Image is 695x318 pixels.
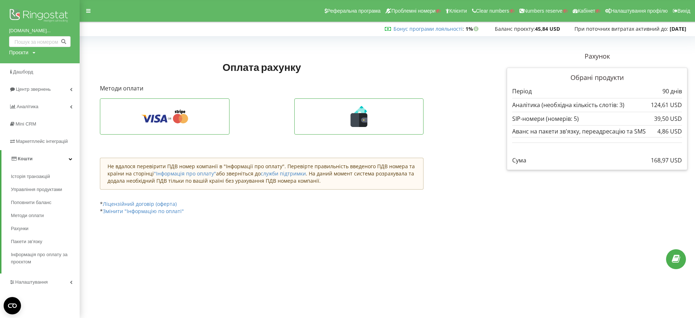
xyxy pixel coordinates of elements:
span: Mini CRM [16,121,36,127]
p: 168,97 USD [651,156,682,165]
a: [DOMAIN_NAME]... [9,27,71,34]
a: служби підтримки [261,170,306,177]
p: Період [512,87,532,96]
a: Поповнити баланс [11,196,80,209]
span: Налаштування [15,279,48,285]
span: Реферальна програма [327,8,381,14]
span: Дашборд [13,69,33,75]
a: Рахунки [11,222,80,235]
div: Проєкти [9,49,28,56]
span: Історія транзакцій [11,173,50,180]
input: Пошук за номером [9,36,71,47]
span: Кошти [18,156,33,161]
a: Ліцензійний договір (оферта) [103,200,177,207]
p: Аналітика (необхідна кількість слотів: 3) [512,101,624,109]
a: Кошти [1,150,80,168]
p: 90 днів [662,87,682,96]
div: Аванс на пакети зв'язку, переадресацію та SMS [512,128,682,135]
span: Clear numbers [476,8,509,14]
span: Інформація про оплату за проєктом [11,251,76,266]
span: Баланс проєкту: [495,25,535,32]
a: "Інформація про оплату" [154,170,216,177]
a: Методи оплати [11,209,80,222]
span: Рахунки [11,225,29,232]
span: Налаштування профілю [611,8,667,14]
p: 124,61 USD [651,101,682,109]
span: Управління продуктами [11,186,62,193]
span: Аналiтика [17,104,38,109]
span: Поповнити баланс [11,199,51,206]
img: Ringostat logo [9,7,71,25]
a: Управління продуктами [11,183,80,196]
p: Методи оплати [100,84,424,93]
span: Маркетплейс інтеграцій [16,139,68,144]
span: Numbers reserve [524,8,563,14]
span: При поточних витратах активний до: [574,25,668,32]
a: Інформація про оплату за проєктом [11,248,80,268]
p: 39,50 USD [654,115,682,123]
span: Центр звернень [16,86,51,92]
h1: Оплата рахунку [100,60,424,73]
p: Сума [512,156,526,165]
strong: 45,84 USD [535,25,560,32]
a: Бонус програми лояльності [393,25,463,32]
span: Вихід [678,8,690,14]
div: 4,86 USD [657,128,682,135]
span: : [393,25,464,32]
strong: [DATE] [670,25,686,32]
a: Історія транзакцій [11,170,80,183]
p: Рахунок [507,52,687,61]
div: Не вдалося перевірити ПДВ номер компанії в "Інформації про оплату". Перевірте правильність введен... [100,158,424,190]
strong: 1% [466,25,480,32]
p: SIP-номери (номерів: 5) [512,115,579,123]
span: Кабінет [578,8,595,14]
span: Проблемні номери [391,8,435,14]
p: Обрані продукти [512,73,682,82]
span: Клієнти [449,8,467,14]
button: Open CMP widget [4,297,21,314]
span: Пакети зв'язку [11,238,42,245]
span: Методи оплати [11,212,44,219]
a: Пакети зв'язку [11,235,80,248]
a: Змінити "Інформацію по оплаті" [103,208,184,215]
